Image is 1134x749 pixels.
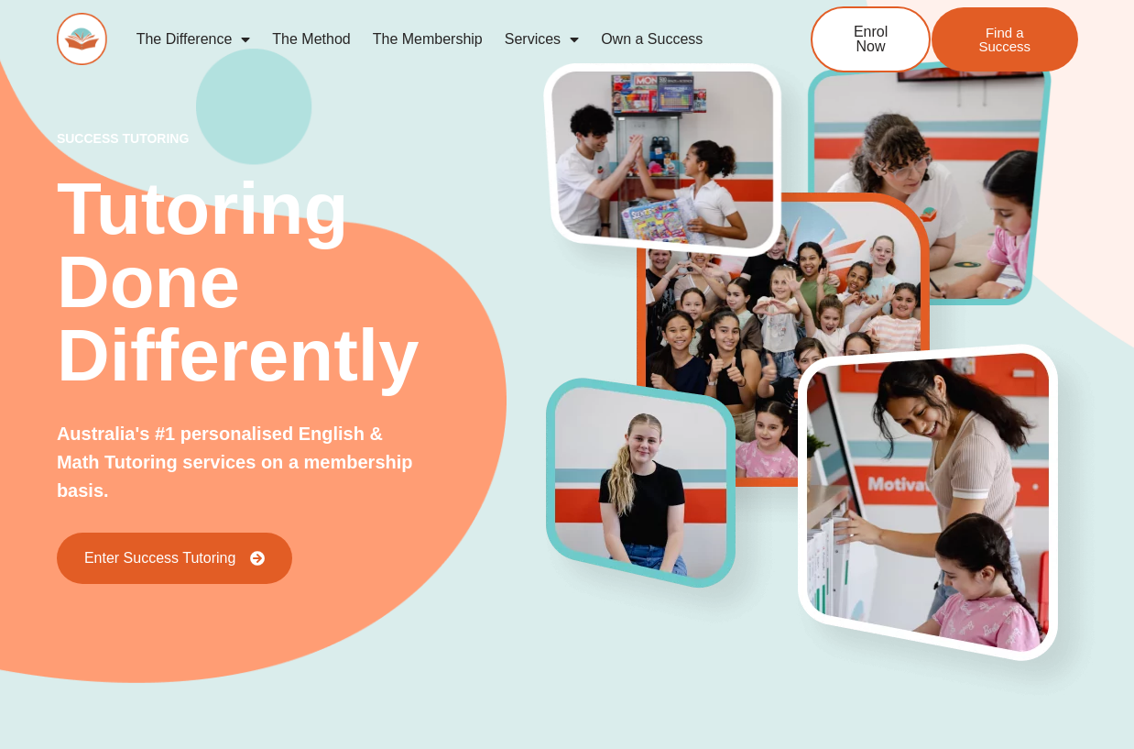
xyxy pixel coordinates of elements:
[811,6,931,72] a: Enrol Now
[57,172,547,392] h2: Tutoring Done Differently
[57,132,547,145] p: success tutoring
[932,7,1078,72] a: Find a Success
[125,18,262,61] a: The Difference
[57,533,292,584] a: Enter Success Tutoring
[362,18,494,61] a: The Membership
[959,26,1051,53] span: Find a Success
[261,18,361,61] a: The Method
[840,25,901,54] span: Enrol Now
[494,18,590,61] a: Services
[125,18,753,61] nav: Menu
[84,551,235,566] span: Enter Success Tutoring
[590,18,714,61] a: Own a Success
[57,420,414,505] p: Australia's #1 personalised English & Math Tutoring services on a membership basis.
